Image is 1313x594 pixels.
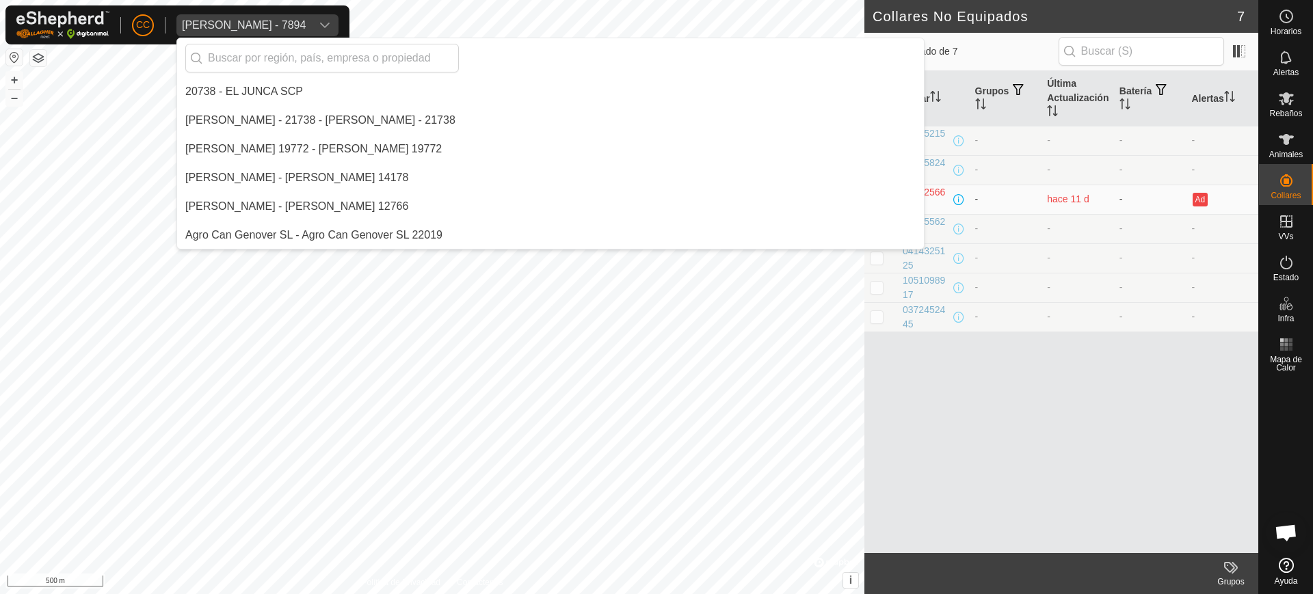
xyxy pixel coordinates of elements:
td: - [970,155,1042,185]
p-sorticon: Activar para ordenar [1119,100,1130,111]
input: Buscar por región, país, empresa o propiedad [185,44,459,72]
td: - [1186,273,1258,302]
div: 0372452445 [903,303,951,332]
li: Abel Lopez Crespo 19772 [177,135,924,163]
td: - [1114,214,1186,243]
span: Animales [1269,150,1303,159]
th: Alertas [1186,71,1258,126]
span: Estado [1273,273,1299,282]
div: 20738 - EL JUNCA SCP [185,83,303,100]
div: 2707256644 [903,185,951,214]
input: Buscar (S) [1059,37,1224,66]
td: - [1186,243,1258,273]
th: Batería [1114,71,1186,126]
div: [PERSON_NAME] - [PERSON_NAME] 14178 [185,170,408,186]
div: Agro Can Genover SL - Agro Can Genover SL 22019 [185,227,442,243]
span: 7 [1237,6,1245,27]
p-sorticon: Activar para ordenar [1224,93,1235,104]
td: - [1114,302,1186,332]
td: - [1114,185,1186,214]
li: EL JUNCA SCP [177,78,924,105]
span: - [1047,223,1050,234]
td: - [970,273,1042,302]
th: Collar [897,71,970,126]
td: - [970,126,1042,155]
div: [PERSON_NAME] 19772 - [PERSON_NAME] 19772 [185,141,442,157]
span: CC [136,18,150,32]
div: dropdown trigger [311,14,339,36]
li: Agro Can Genover SL 22019 [177,221,924,249]
div: 0414325125 [903,244,951,273]
a: Ayuda [1259,552,1313,591]
div: Grupos [1204,576,1258,588]
div: 1051098917 [903,273,951,302]
td: - [970,302,1042,332]
li: Adelina Garcia Garcia 14178 [177,164,924,191]
button: Capas del Mapa [30,50,47,66]
div: 2102521522 [903,126,951,155]
span: Alertas [1273,68,1299,77]
div: 2375556200 [903,215,951,243]
button: + [6,72,23,88]
span: - [1047,164,1050,175]
td: - [1114,155,1186,185]
td: - [970,185,1042,214]
button: – [6,90,23,106]
button: Restablecer Mapa [6,49,23,66]
span: Hector Higueras Tomas - 7894 [176,14,311,36]
p-sorticon: Activar para ordenar [930,93,941,104]
button: i [843,573,858,588]
div: [PERSON_NAME] - [PERSON_NAME] 12766 [185,198,408,215]
li: Adrian Abad Martin 12766 [177,193,924,220]
span: Ayuda [1275,577,1298,585]
div: [PERSON_NAME] - 7894 [182,20,306,31]
td: - [970,214,1042,243]
td: - [970,243,1042,273]
p-sorticon: Activar para ordenar [1047,107,1058,118]
td: - [1114,243,1186,273]
a: Contáctenos [457,576,503,589]
td: - [1186,214,1258,243]
div: [PERSON_NAME] - 21738 - [PERSON_NAME] - 21738 [185,112,455,129]
span: 21 sept 2025, 11:33 [1047,193,1089,204]
a: Política de Privacidad [362,576,440,589]
th: Última Actualización [1042,71,1114,126]
td: - [1114,273,1186,302]
span: Infra [1277,314,1294,323]
span: - [1047,282,1050,293]
th: Grupos [970,71,1042,126]
div: 2007582446 [903,156,951,185]
td: - [1186,126,1258,155]
button: Ad [1193,193,1208,206]
td: - [1114,126,1186,155]
img: Logo Gallagher [16,11,109,39]
span: VVs [1278,232,1293,241]
div: Chat abierto [1266,512,1307,553]
span: Rebaños [1269,109,1302,118]
span: - [1047,252,1050,263]
span: - [1047,311,1050,322]
span: Mapa de Calor [1262,355,1310,372]
li: Aaron Rull Dealbert - 21738 [177,107,924,134]
td: - [1186,302,1258,332]
span: Horarios [1271,27,1301,36]
span: 0 seleccionado de 7 [873,44,1059,59]
h2: Collares No Equipados [873,8,1237,25]
span: - [1047,135,1050,146]
span: Collares [1271,191,1301,200]
p-sorticon: Activar para ordenar [975,100,986,111]
td: - [1186,155,1258,185]
span: i [849,574,852,586]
